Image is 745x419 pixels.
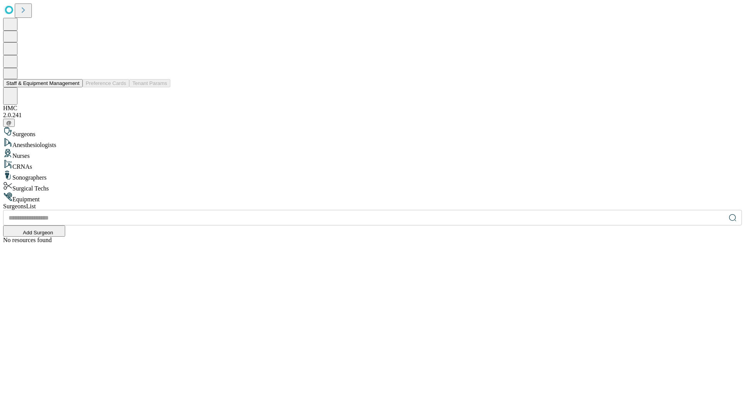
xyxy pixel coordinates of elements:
[3,79,83,87] button: Staff & Equipment Management
[3,225,65,237] button: Add Surgeon
[23,230,53,235] span: Add Surgeon
[3,170,742,181] div: Sonographers
[3,181,742,192] div: Surgical Techs
[3,138,742,149] div: Anesthesiologists
[3,203,742,210] div: Surgeons List
[3,237,742,244] div: No resources found
[6,120,12,126] span: @
[3,119,15,127] button: @
[3,149,742,159] div: Nurses
[3,159,742,170] div: CRNAs
[129,79,170,87] button: Tenant Params
[3,192,742,203] div: Equipment
[3,105,742,112] div: HMC
[3,127,742,138] div: Surgeons
[3,112,742,119] div: 2.0.241
[83,79,129,87] button: Preference Cards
